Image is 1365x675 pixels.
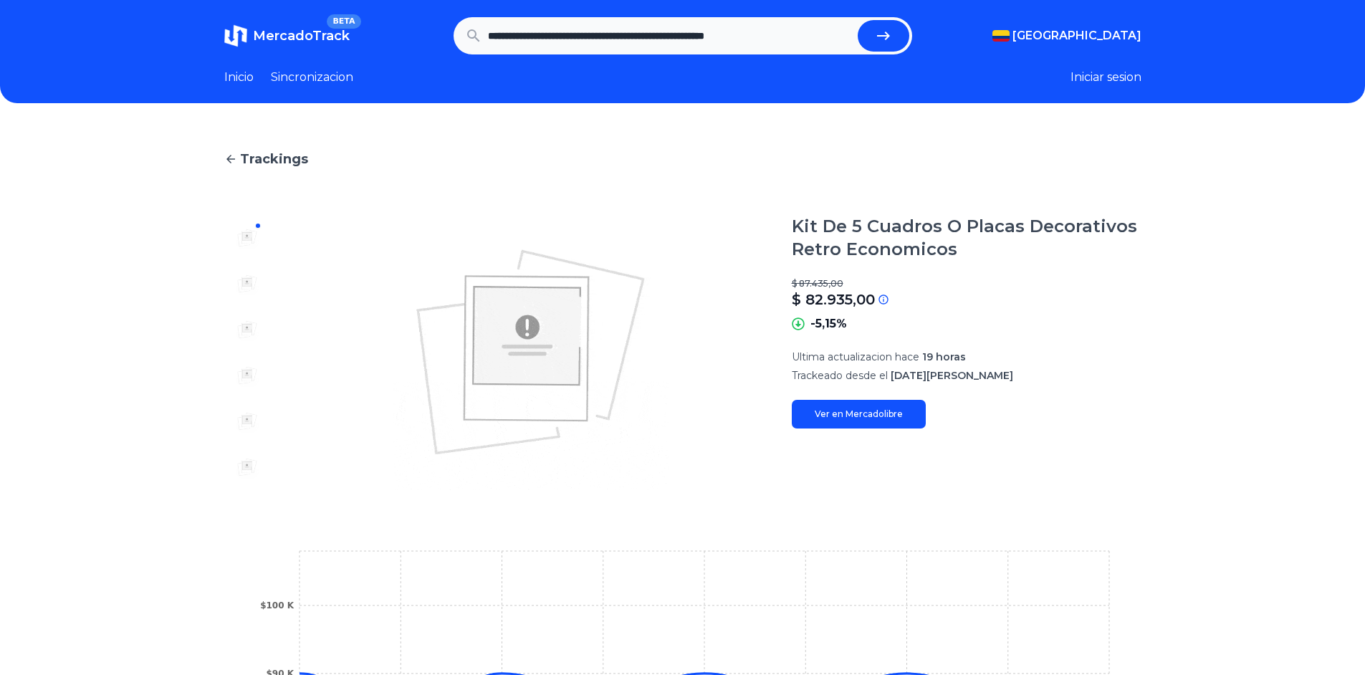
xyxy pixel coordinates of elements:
[236,272,259,295] img: Kit De 5 Cuadros O Placas Decorativos Retro Economicos
[236,410,259,433] img: Kit De 5 Cuadros O Placas Decorativos Retro Economicos
[792,289,875,310] p: $ 82.935,00
[236,318,259,341] img: Kit De 5 Cuadros O Placas Decorativos Retro Economicos
[260,600,294,611] tspan: $100 K
[236,364,259,387] img: Kit De 5 Cuadros O Placas Decorativos Retro Economicos
[224,149,1141,169] a: Trackings
[810,315,847,332] p: -5,15%
[224,24,247,47] img: MercadoTrack
[224,69,254,86] a: Inicio
[1071,69,1141,86] button: Iniciar sesion
[224,24,350,47] a: MercadoTrackBETA
[1012,27,1141,44] span: [GEOGRAPHIC_DATA]
[271,69,353,86] a: Sincronizacion
[792,350,919,363] span: Ultima actualizacion hace
[792,215,1141,261] h1: Kit De 5 Cuadros O Placas Decorativos Retro Economicos
[922,350,966,363] span: 19 horas
[253,28,350,44] span: MercadoTrack
[992,27,1141,44] button: [GEOGRAPHIC_DATA]
[792,369,888,382] span: Trackeado desde el
[891,369,1013,382] span: [DATE][PERSON_NAME]
[792,400,926,429] a: Ver en Mercadolibre
[236,226,259,249] img: Kit De 5 Cuadros O Placas Decorativos Retro Economicos
[327,14,360,29] span: BETA
[240,149,308,169] span: Trackings
[236,456,259,479] img: Kit De 5 Cuadros O Placas Decorativos Retro Economicos
[792,278,1141,289] p: $ 87.435,00
[992,30,1010,42] img: Colombia
[299,215,763,490] img: Kit De 5 Cuadros O Placas Decorativos Retro Economicos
